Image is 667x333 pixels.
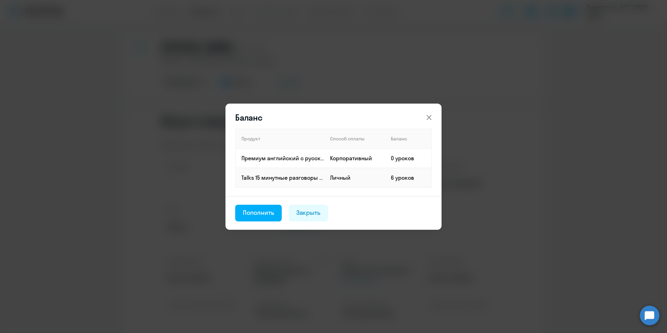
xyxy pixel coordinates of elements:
[241,154,324,162] p: Премиум английский с русскоговорящим преподавателем
[296,208,321,217] div: Закрыть
[243,208,274,217] div: Пополнить
[324,168,385,187] td: Личный
[289,205,328,221] button: Закрыть
[241,174,324,181] p: Talks 15 минутные разговоры на английском
[385,129,431,148] th: Баланс
[225,112,442,123] header: Баланс
[324,148,385,168] td: Корпоративный
[235,205,282,221] button: Пополнить
[324,129,385,148] th: Способ оплаты
[385,148,431,168] td: 0 уроков
[236,129,324,148] th: Продукт
[385,168,431,187] td: 6 уроков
